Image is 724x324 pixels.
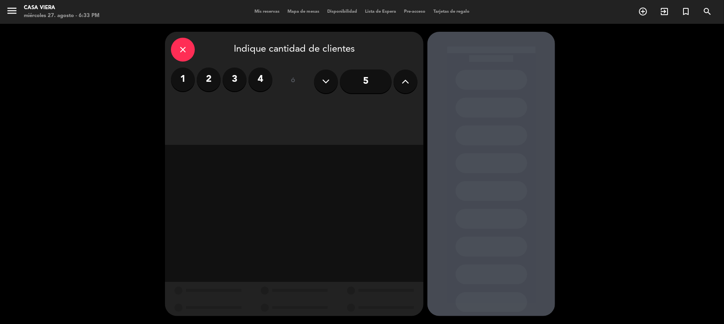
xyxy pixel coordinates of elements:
span: Disponibilidad [323,10,361,14]
div: ó [280,67,306,95]
span: Pre-acceso [400,10,429,14]
i: menu [6,5,18,17]
i: add_circle_outline [638,7,648,16]
i: turned_in_not [681,7,691,16]
span: Lista de Espera [361,10,400,14]
i: exit_to_app [660,7,669,16]
label: 4 [248,67,272,91]
span: Mapa de mesas [283,10,323,14]
label: 2 [197,67,221,91]
div: miércoles 27. agosto - 6:33 PM [24,12,99,20]
label: 3 [223,67,247,91]
label: 1 [171,67,195,91]
span: Tarjetas de regalo [429,10,474,14]
span: Mis reservas [250,10,283,14]
div: Casa Viera [24,4,99,12]
div: Indique cantidad de clientes [171,38,417,62]
i: close [178,45,188,54]
button: menu [6,5,18,19]
i: search [703,7,712,16]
